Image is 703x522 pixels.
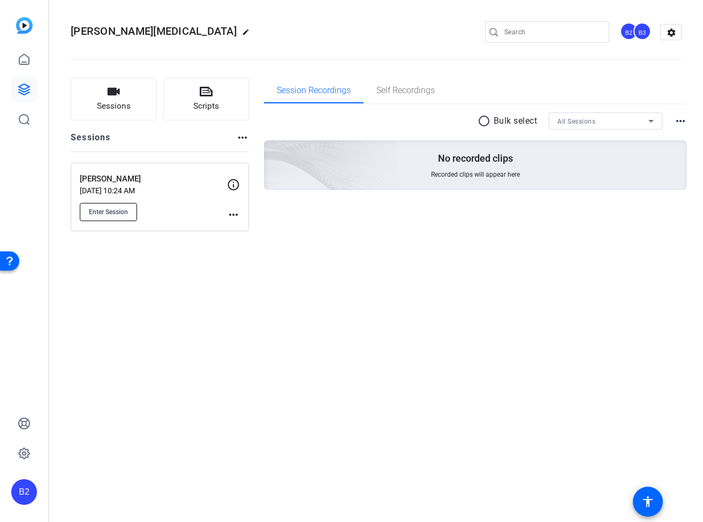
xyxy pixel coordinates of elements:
span: [PERSON_NAME][MEDICAL_DATA] [71,25,237,37]
ngx-avatar: BTK 2 [620,22,639,41]
button: Enter Session [80,203,137,221]
p: [DATE] 10:24 AM [80,186,227,195]
div: B3 [633,22,651,40]
mat-icon: more_horiz [227,208,240,221]
button: Sessions [71,78,157,120]
mat-icon: more_horiz [236,131,249,144]
span: Session Recordings [277,86,351,95]
mat-icon: more_horiz [674,115,687,127]
mat-icon: accessibility [641,495,654,508]
div: B2 [11,479,37,505]
span: Scripts [193,100,219,112]
mat-icon: edit [242,28,255,41]
span: All Sessions [557,118,595,125]
img: embarkstudio-empty-session.png [144,34,399,267]
span: Self Recordings [376,86,435,95]
span: Enter Session [89,208,128,216]
button: Scripts [163,78,250,120]
img: blue-gradient.svg [16,17,33,34]
p: [PERSON_NAME] [80,173,227,185]
div: B2 [620,22,638,40]
ngx-avatar: BTK 3 [633,22,652,41]
p: No recorded clips [438,152,513,165]
mat-icon: settings [661,25,682,41]
mat-icon: radio_button_unchecked [478,115,494,127]
span: Sessions [97,100,131,112]
input: Search [504,26,601,39]
p: Bulk select [494,115,538,127]
span: Recorded clips will appear here [431,170,520,179]
h2: Sessions [71,131,111,152]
